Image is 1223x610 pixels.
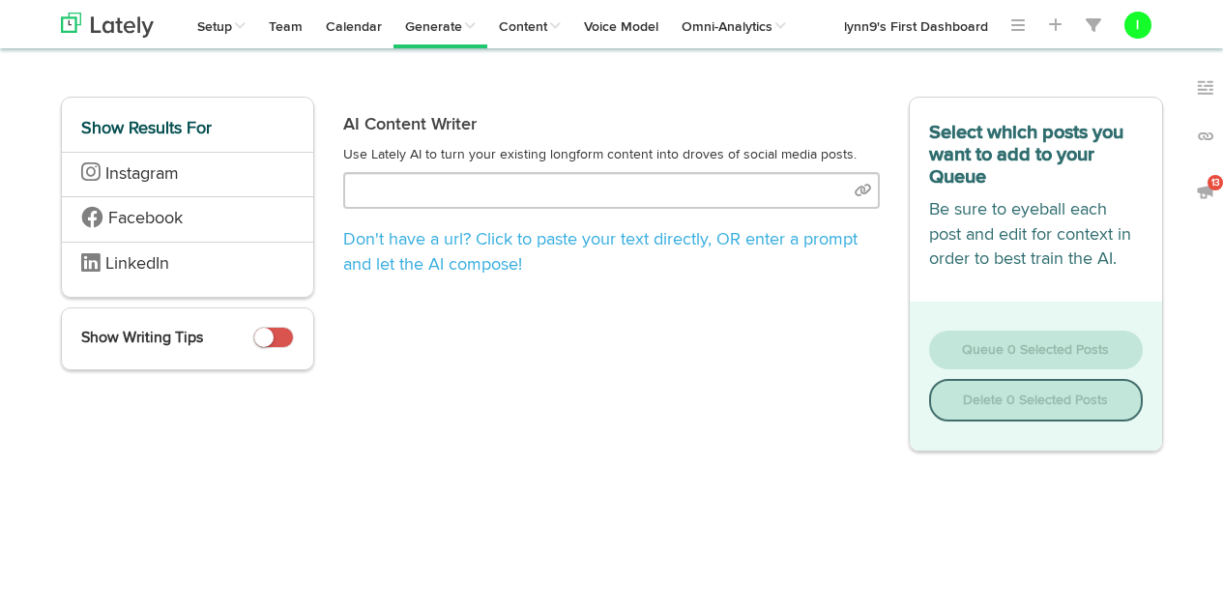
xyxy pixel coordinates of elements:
span: Show Results For [81,120,212,137]
p: Use Lately AI to turn your existing longform content into droves of social media posts. [343,145,880,164]
h3: Select which posts you want to add to your Queue [929,117,1143,189]
button: Delete 0 Selected Posts [929,379,1143,421]
span: Queue 0 Selected Posts [962,343,1109,357]
img: links_off.svg [1196,127,1215,146]
span: Instagram [105,165,179,183]
button: l [1124,12,1151,39]
span: Facebook [108,210,183,227]
img: announcements_off.svg [1196,182,1215,201]
h2: AI Content Writer [343,116,880,135]
a: Don't have a url? Click to paste your text directly [343,231,858,274]
span: LinkedIn [105,255,169,273]
span: 13 [1208,175,1223,190]
button: Queue 0 Selected Posts [929,331,1143,369]
span: Show Writing Tips [81,331,203,346]
img: logo_lately_bg_light.svg [61,13,154,38]
img: keywords_off.svg [1196,78,1215,98]
span: , OR enter a prompt and let the AI compose! [343,231,858,274]
iframe: Opens a widget where you can find more information [1099,552,1204,600]
p: Be sure to eyeball each post and edit for context in order to best train the AI. [929,198,1143,273]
